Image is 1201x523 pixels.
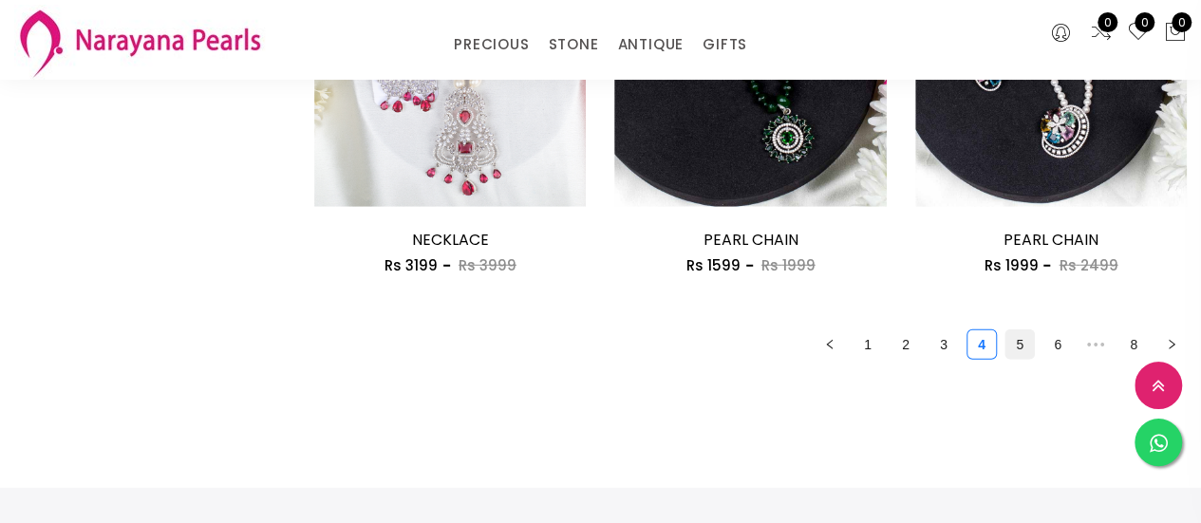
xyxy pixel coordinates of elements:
span: Rs 1599 [686,255,741,275]
li: 1 [853,329,883,360]
li: 2 [891,329,921,360]
a: 4 [967,330,996,359]
span: 0 [1098,12,1117,32]
a: 6 [1043,330,1072,359]
a: 0 [1127,21,1150,46]
li: 8 [1118,329,1149,360]
a: 8 [1119,330,1148,359]
li: Previous Page [815,329,845,360]
span: Rs 1999 [761,255,816,275]
span: left [824,339,835,350]
a: 1 [854,330,882,359]
a: NECKLACE [412,229,489,251]
a: 2 [891,330,920,359]
li: Next 5 Pages [1080,329,1111,360]
span: 0 [1135,12,1154,32]
a: GIFTS [703,30,747,59]
span: Rs 3999 [459,255,516,275]
span: Rs 1999 [984,255,1038,275]
li: Next Page [1156,329,1187,360]
a: PEARL CHAIN [704,229,798,251]
li: 5 [1004,329,1035,360]
span: 0 [1172,12,1192,32]
a: PEARL CHAIN [1004,229,1098,251]
span: Rs 3199 [385,255,438,275]
a: STONE [548,30,598,59]
button: left [815,329,845,360]
span: Rs 2499 [1059,255,1117,275]
a: 3 [929,330,958,359]
a: 5 [1005,330,1034,359]
button: 0 [1164,21,1187,46]
a: PRECIOUS [454,30,529,59]
button: right [1156,329,1187,360]
a: ANTIQUE [617,30,684,59]
span: right [1166,339,1177,350]
li: 3 [929,329,959,360]
a: 0 [1090,21,1113,46]
li: 6 [1042,329,1073,360]
li: 4 [966,329,997,360]
span: ••• [1080,329,1111,360]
